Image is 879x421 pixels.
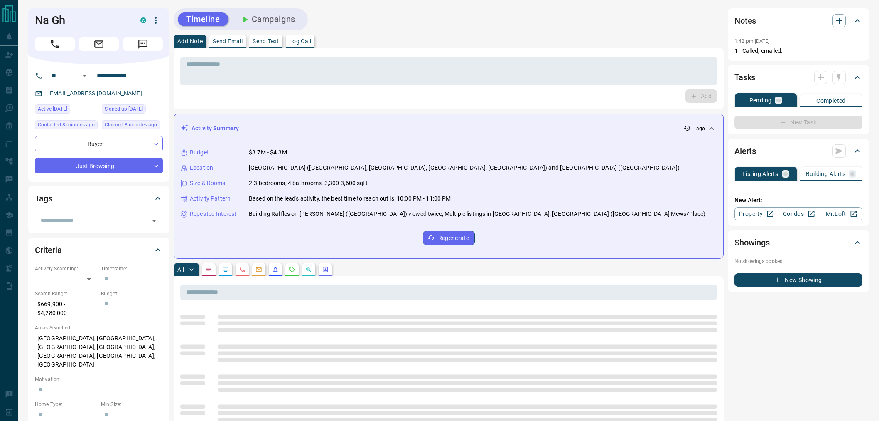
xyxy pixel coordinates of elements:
[734,144,756,158] h2: Alerts
[35,265,97,272] p: Actively Searching:
[692,125,705,132] p: -- ago
[140,17,146,23] div: condos.ca
[255,266,262,273] svg: Emails
[734,258,862,265] p: No showings booked
[105,121,157,129] span: Claimed 8 minutes ago
[749,97,772,103] p: Pending
[734,11,862,31] div: Notes
[249,194,451,203] p: Based on the lead's activity, the best time to reach out is: 10:00 PM - 11:00 PM
[734,236,770,249] h2: Showings
[177,267,184,272] p: All
[181,121,717,136] div: Activity Summary-- ago
[734,67,862,87] div: Tasks
[734,47,862,55] p: 1 - Called, emailed.
[102,120,163,132] div: Mon Oct 13 2025
[35,324,163,332] p: Areas Searched:
[178,12,228,26] button: Timeline
[35,158,163,173] div: Just Browsing
[35,136,163,151] div: Buyer
[101,401,163,408] p: Min Size:
[742,171,778,177] p: Listing Alerts
[423,231,475,245] button: Regenerate
[249,148,287,157] p: $3.7M - $4.3M
[35,188,163,208] div: Tags
[734,141,862,161] div: Alerts
[213,38,243,44] p: Send Email
[35,14,128,27] h1: Na Gh
[734,207,777,220] a: Property
[806,171,845,177] p: Building Alerts
[249,210,706,218] p: Building Raffles on [PERSON_NAME] ([GEOGRAPHIC_DATA]) viewed twice; Multiple listings in [GEOGRAP...
[734,273,862,287] button: New Showing
[35,120,98,132] div: Mon Oct 13 2025
[190,194,231,203] p: Activity Pattern
[101,265,163,272] p: Timeframe:
[190,210,236,218] p: Repeated Interest
[734,71,755,84] h2: Tasks
[35,104,98,116] div: Sat Oct 11 2025
[48,90,142,97] a: [EMAIL_ADDRESS][DOMAIN_NAME]
[35,376,163,383] p: Motivation:
[148,215,160,227] button: Open
[249,163,680,172] p: [GEOGRAPHIC_DATA] ([GEOGRAPHIC_DATA], [GEOGRAPHIC_DATA], [GEOGRAPHIC_DATA], [GEOGRAPHIC_DATA]) an...
[38,121,95,129] span: Contacted 8 minutes ago
[816,98,846,104] p: Completed
[820,207,862,220] a: Mr.Loft
[101,290,163,297] p: Budget:
[272,266,279,273] svg: Listing Alerts
[79,37,119,51] span: Email
[177,38,203,44] p: Add Note
[105,105,143,113] span: Signed up [DATE]
[80,71,90,81] button: Open
[222,266,229,273] svg: Lead Browsing Activity
[777,207,820,220] a: Condos
[35,192,52,205] h2: Tags
[305,266,312,273] svg: Opportunities
[35,332,163,371] p: [GEOGRAPHIC_DATA], [GEOGRAPHIC_DATA], [GEOGRAPHIC_DATA], [GEOGRAPHIC_DATA], [GEOGRAPHIC_DATA], [G...
[190,179,226,188] p: Size & Rooms
[35,37,75,51] span: Call
[190,163,213,172] p: Location
[253,38,279,44] p: Send Text
[289,266,295,273] svg: Requests
[35,290,97,297] p: Search Range:
[734,14,756,27] h2: Notes
[206,266,212,273] svg: Notes
[232,12,304,26] button: Campaigns
[249,179,368,188] p: 2-3 bedrooms, 4 bathrooms, 3,300-3,600 sqft
[734,38,770,44] p: 1:42 pm [DATE]
[35,240,163,260] div: Criteria
[123,37,163,51] span: Message
[190,148,209,157] p: Budget
[102,104,163,116] div: Sat Oct 11 2025
[35,401,97,408] p: Home Type:
[192,124,239,133] p: Activity Summary
[289,38,311,44] p: Log Call
[35,297,97,320] p: $669,900 - $4,280,000
[322,266,329,273] svg: Agent Actions
[35,243,62,257] h2: Criteria
[734,196,862,205] p: New Alert:
[38,105,67,113] span: Active [DATE]
[734,233,862,253] div: Showings
[239,266,246,273] svg: Calls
